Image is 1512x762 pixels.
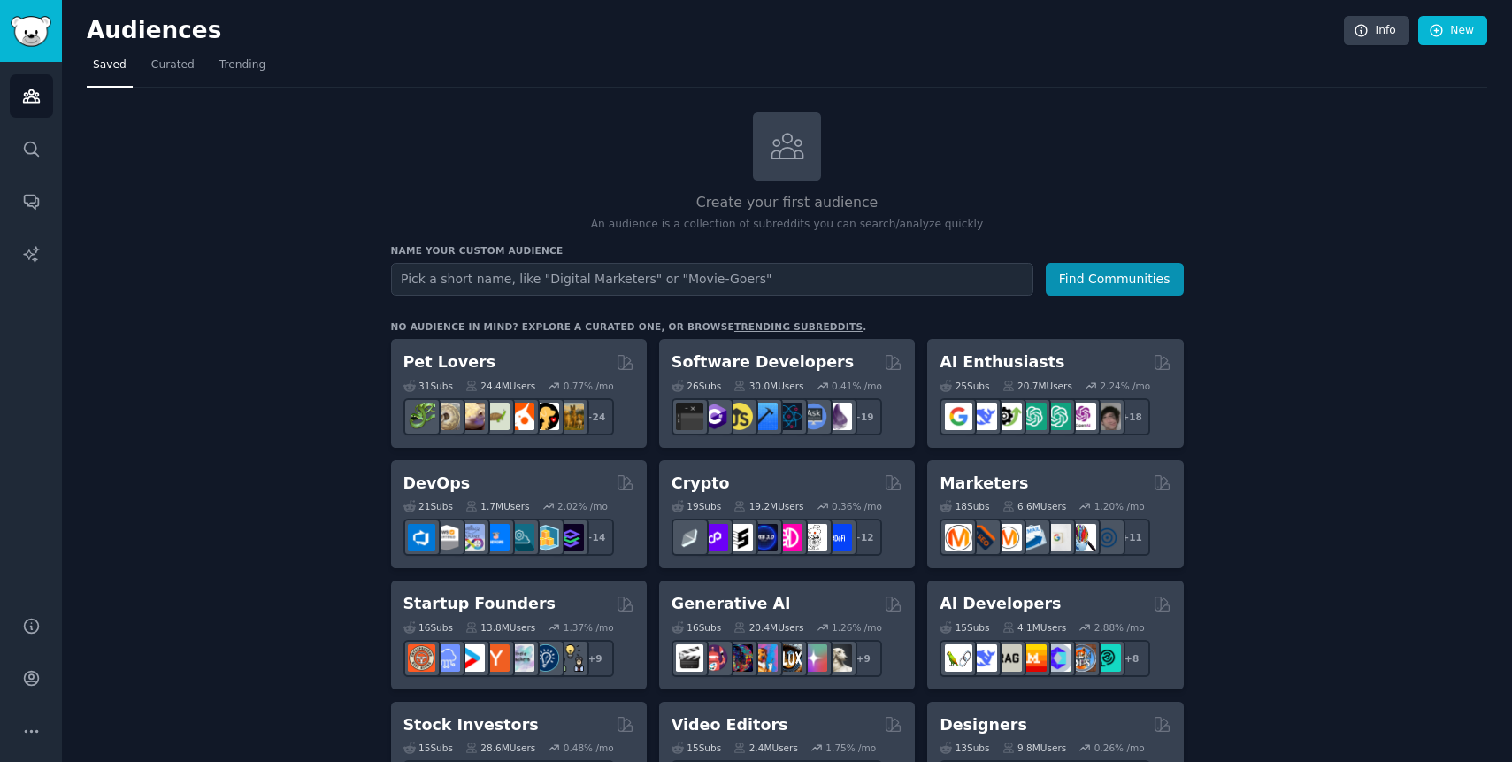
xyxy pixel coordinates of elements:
img: sdforall [750,644,778,672]
img: DeepSeek [970,403,997,430]
div: + 19 [845,398,882,435]
div: 2.4M Users [733,742,798,754]
img: AItoolsCatalog [994,403,1022,430]
img: googleads [1044,524,1071,551]
img: aivideo [676,644,703,672]
img: llmops [1069,644,1096,672]
div: 0.77 % /mo [564,380,614,392]
h2: Designers [940,714,1027,736]
div: 0.48 % /mo [564,742,614,754]
h2: Crypto [672,473,730,495]
div: 2.88 % /mo [1094,621,1145,634]
h2: Stock Investors [403,714,539,736]
a: trending subreddits [734,321,863,332]
div: + 8 [1113,640,1150,677]
img: turtle [482,403,510,430]
img: 0xPolygon [701,524,728,551]
img: DeepSeek [970,644,997,672]
div: 20.7M Users [1002,380,1072,392]
div: 0.41 % /mo [832,380,882,392]
h2: Pet Lovers [403,351,496,373]
div: + 18 [1113,398,1150,435]
img: EntrepreneurRideAlong [408,644,435,672]
img: leopardgeckos [457,403,485,430]
img: csharp [701,403,728,430]
img: MarketingResearch [1069,524,1096,551]
img: DreamBooth [825,644,852,672]
h2: Software Developers [672,351,854,373]
div: + 9 [845,640,882,677]
a: Trending [213,51,272,88]
img: AIDevelopersSociety [1094,644,1121,672]
img: software [676,403,703,430]
span: Trending [219,58,265,73]
div: 25 Sub s [940,380,989,392]
div: 0.36 % /mo [832,500,882,512]
img: defiblockchain [775,524,802,551]
img: DevOpsLinks [482,524,510,551]
h2: Create your first audience [391,192,1184,214]
div: 28.6M Users [465,742,535,754]
img: Docker_DevOps [457,524,485,551]
span: Curated [151,58,195,73]
div: + 12 [845,519,882,556]
h2: Audiences [87,17,1344,45]
img: ballpython [433,403,460,430]
div: 16 Sub s [403,621,453,634]
div: 18 Sub s [940,500,989,512]
img: indiehackers [507,644,534,672]
img: content_marketing [945,524,972,551]
img: OpenAIDev [1069,403,1096,430]
img: learnjavascript [725,403,753,430]
img: platformengineering [507,524,534,551]
div: 19 Sub s [672,500,721,512]
div: 1.75 % /mo [825,742,876,754]
div: 31 Sub s [403,380,453,392]
h2: AI Developers [940,593,1061,615]
img: web3 [750,524,778,551]
img: AskComputerScience [800,403,827,430]
img: SaaS [433,644,460,672]
img: iOSProgramming [750,403,778,430]
img: Emailmarketing [1019,524,1047,551]
img: dalle2 [701,644,728,672]
div: 19.2M Users [733,500,803,512]
div: 1.7M Users [465,500,530,512]
div: 24.4M Users [465,380,535,392]
h3: Name your custom audience [391,244,1184,257]
div: 26 Sub s [672,380,721,392]
img: PetAdvice [532,403,559,430]
img: LangChain [945,644,972,672]
span: Saved [93,58,127,73]
div: 30.0M Users [733,380,803,392]
p: An audience is a collection of subreddits you can search/analyze quickly [391,217,1184,233]
h2: Marketers [940,473,1028,495]
img: PlatformEngineers [556,524,584,551]
div: 13.8M Users [465,621,535,634]
div: 1.37 % /mo [564,621,614,634]
div: 15 Sub s [403,742,453,754]
div: + 11 [1113,519,1150,556]
img: aws_cdk [532,524,559,551]
img: GoogleGeminiAI [945,403,972,430]
img: GummySearch logo [11,16,51,47]
img: startup [457,644,485,672]
img: ArtificalIntelligence [1094,403,1121,430]
img: growmybusiness [556,644,584,672]
div: 2.02 % /mo [557,500,608,512]
div: 13 Sub s [940,742,989,754]
img: FluxAI [775,644,802,672]
div: 1.26 % /mo [832,621,882,634]
div: 15 Sub s [672,742,721,754]
img: starryai [800,644,827,672]
img: bigseo [970,524,997,551]
a: New [1418,16,1487,46]
img: AskMarketing [994,524,1022,551]
img: OnlineMarketing [1094,524,1121,551]
h2: Video Editors [672,714,788,736]
img: Rag [994,644,1022,672]
div: 9.8M Users [1002,742,1067,754]
div: 2.24 % /mo [1100,380,1150,392]
a: Info [1344,16,1409,46]
div: No audience in mind? Explore a curated one, or browse . [391,320,867,333]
